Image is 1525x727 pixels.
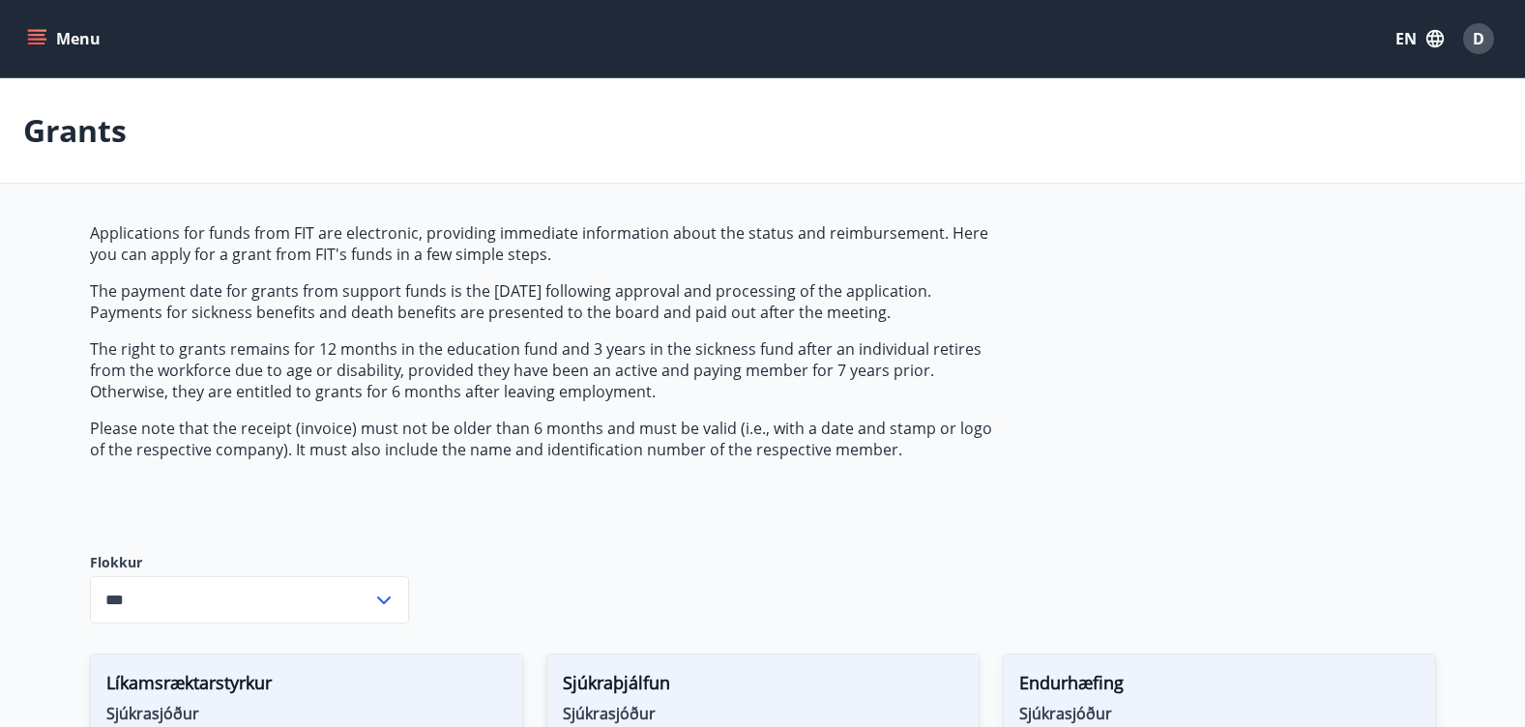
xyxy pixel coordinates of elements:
[90,553,409,572] label: Flokkur
[1388,21,1452,56] button: EN
[1455,15,1502,62] button: D
[90,418,1003,460] p: Please note that the receipt (invoice) must not be older than 6 months and must be valid (i.e., w...
[1473,28,1484,49] span: D
[23,21,108,56] button: menu
[1019,670,1420,703] span: Endurhæfing
[1019,703,1420,724] span: Sjúkrasjóður
[106,703,507,724] span: Sjúkrasjóður
[23,109,127,152] p: Grants
[563,703,963,724] span: Sjúkrasjóður
[106,670,507,703] span: Líkamsræktarstyrkur
[90,280,1003,323] p: The payment date for grants from support funds is the [DATE] following approval and processing of...
[563,670,963,703] span: Sjúkraþjálfun
[90,222,1003,265] p: Applications for funds from FIT are electronic, providing immediate information about the status ...
[90,338,1003,402] p: The right to grants remains for 12 months in the education fund and 3 years in the sickness fund ...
